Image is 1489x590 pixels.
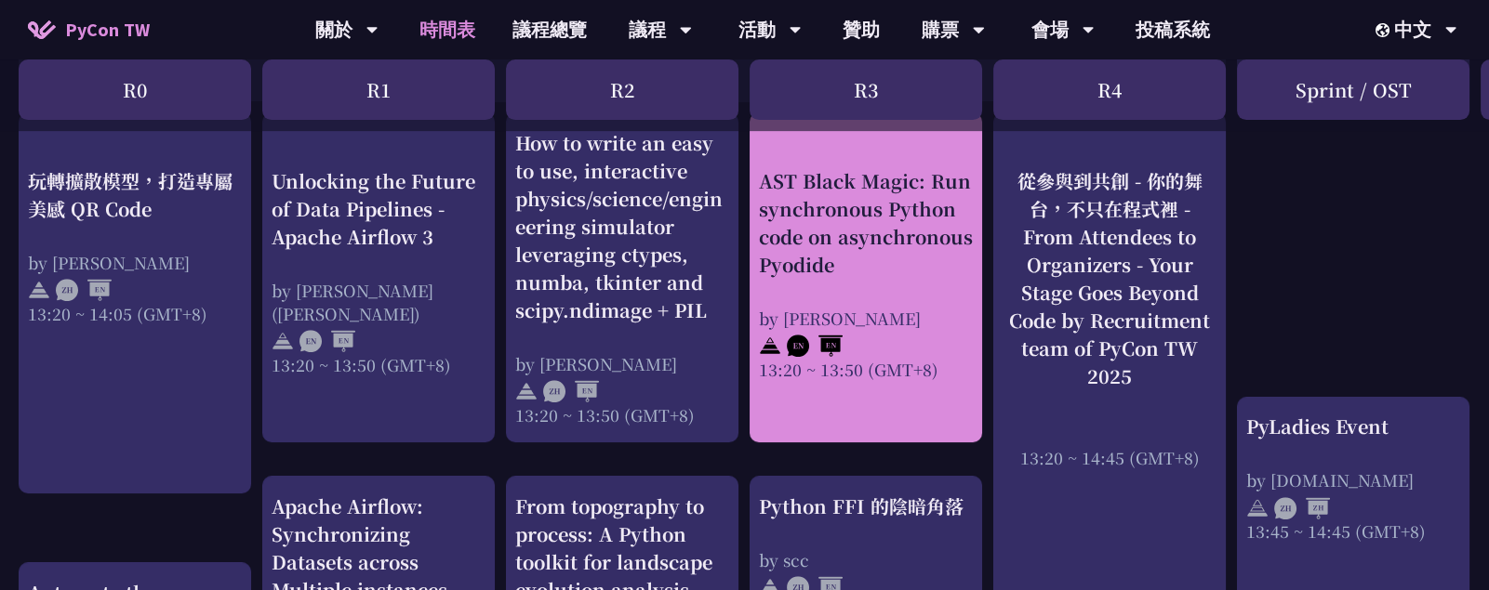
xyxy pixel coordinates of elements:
[28,20,56,39] img: Home icon of PyCon TW 2025
[1246,497,1269,519] img: svg+xml;base64,PHN2ZyB4bWxucz0iaHR0cDovL3d3dy53My5vcmcvMjAwMC9zdmciIHdpZHRoPSIyNCIgaGVpZ2h0PSIyNC...
[759,492,973,520] div: Python FFI 的陰暗角落
[28,129,242,287] a: 玩轉擴散模型，打造專屬美感 QR Code by [PERSON_NAME] 13:20 ~ 14:05 (GMT+8)
[515,129,729,426] a: How to write an easy to use, interactive physics/science/engineering simulator leveraging ctypes,...
[272,279,485,325] div: by [PERSON_NAME] ([PERSON_NAME])
[1237,59,1469,120] div: Sprint / OST
[299,331,355,353] img: ENEN.5a408d1.svg
[56,280,112,302] img: ZHEN.371966e.svg
[1003,167,1216,390] div: 從參與到共創 - 你的舞台，不只在程式裡 - From Attendees to Organizers - Your Stage Goes Beyond Code by Recruitment ...
[1274,497,1330,519] img: ZHZH.38617ef.svg
[759,307,973,330] div: by [PERSON_NAME]
[515,352,729,375] div: by [PERSON_NAME]
[993,59,1226,120] div: R4
[759,129,973,343] a: AST Black Magic: Run synchronous Python code on asynchronous Pyodide by [PERSON_NAME] 13:20 ~ 13:...
[262,59,495,120] div: R1
[787,335,843,358] img: ENEN.5a408d1.svg
[272,331,294,353] img: svg+xml;base64,PHN2ZyB4bWxucz0iaHR0cDovL3d3dy53My5vcmcvMjAwMC9zdmciIHdpZHRoPSIyNCIgaGVpZ2h0PSIyNC...
[19,59,251,120] div: R0
[759,358,973,381] div: 13:20 ~ 13:50 (GMT+8)
[272,353,485,376] div: 13:20 ~ 13:50 (GMT+8)
[1376,23,1394,37] img: Locale Icon
[1246,413,1460,543] a: PyLadies Event by [DOMAIN_NAME] 13:45 ~ 14:45 (GMT+8)
[1246,468,1460,492] div: by [DOMAIN_NAME]
[759,548,973,571] div: by scc
[28,167,242,223] div: 玩轉擴散模型，打造專屬美感 QR Code
[1003,446,1216,469] div: 13:20 ~ 14:45 (GMT+8)
[9,7,168,53] a: PyCon TW
[759,167,973,279] div: AST Black Magic: Run synchronous Python code on asynchronous Pyodide
[543,380,599,402] img: ZHEN.371966e.svg
[1246,519,1460,543] div: 13:45 ~ 14:45 (GMT+8)
[1246,413,1460,440] div: PyLadies Event
[515,129,729,324] div: How to write an easy to use, interactive physics/science/engineering simulator leveraging ctypes,...
[28,280,50,302] img: svg+xml;base64,PHN2ZyB4bWxucz0iaHR0cDovL3d3dy53My5vcmcvMjAwMC9zdmciIHdpZHRoPSIyNCIgaGVpZ2h0PSIyNC...
[750,59,982,120] div: R3
[515,403,729,426] div: 13:20 ~ 13:50 (GMT+8)
[759,335,781,358] img: svg+xml;base64,PHN2ZyB4bWxucz0iaHR0cDovL3d3dy53My5vcmcvMjAwMC9zdmciIHdpZHRoPSIyNCIgaGVpZ2h0PSIyNC...
[515,380,538,402] img: svg+xml;base64,PHN2ZyB4bWxucz0iaHR0cDovL3d3dy53My5vcmcvMjAwMC9zdmciIHdpZHRoPSIyNCIgaGVpZ2h0PSIyNC...
[28,302,242,325] div: 13:20 ~ 14:05 (GMT+8)
[506,59,738,120] div: R2
[272,129,485,338] a: Unlocking the Future of Data Pipelines - Apache Airflow 3 by [PERSON_NAME] ([PERSON_NAME]) 13:20 ...
[28,251,242,274] div: by [PERSON_NAME]
[65,16,150,44] span: PyCon TW
[272,167,485,251] div: Unlocking the Future of Data Pipelines - Apache Airflow 3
